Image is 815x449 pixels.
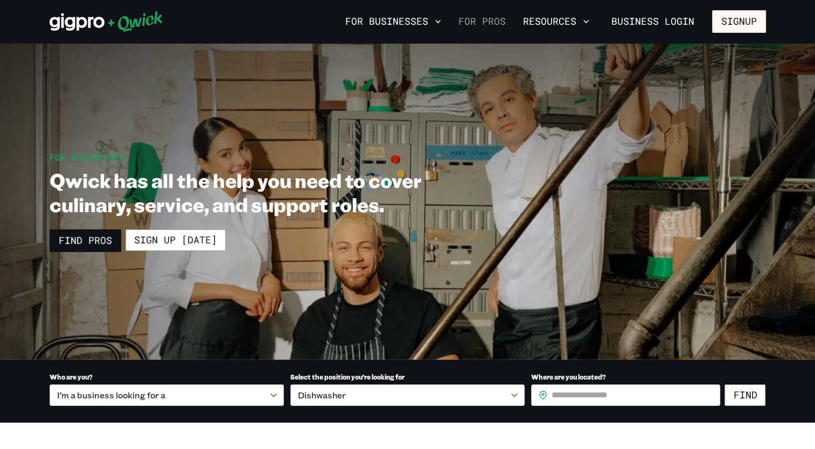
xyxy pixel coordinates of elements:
[50,229,121,252] a: Find Pros
[725,384,765,406] button: Find
[519,12,594,31] button: Resources
[50,384,284,406] div: I’m a business looking for a
[290,384,525,406] div: Dishwasher
[712,10,766,33] button: Signup
[50,373,93,381] span: Who are you?
[341,12,445,31] button: For Businesses
[602,10,703,33] a: Business Login
[531,373,606,381] span: Where are you located?
[126,229,226,251] a: Sign up [DATE]
[290,373,405,381] span: Select the position you’re looking for
[50,151,125,163] span: For Businesses
[50,168,479,216] h1: Qwick has all the help you need to cover culinary, service, and support roles.
[454,12,510,31] a: For Pros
